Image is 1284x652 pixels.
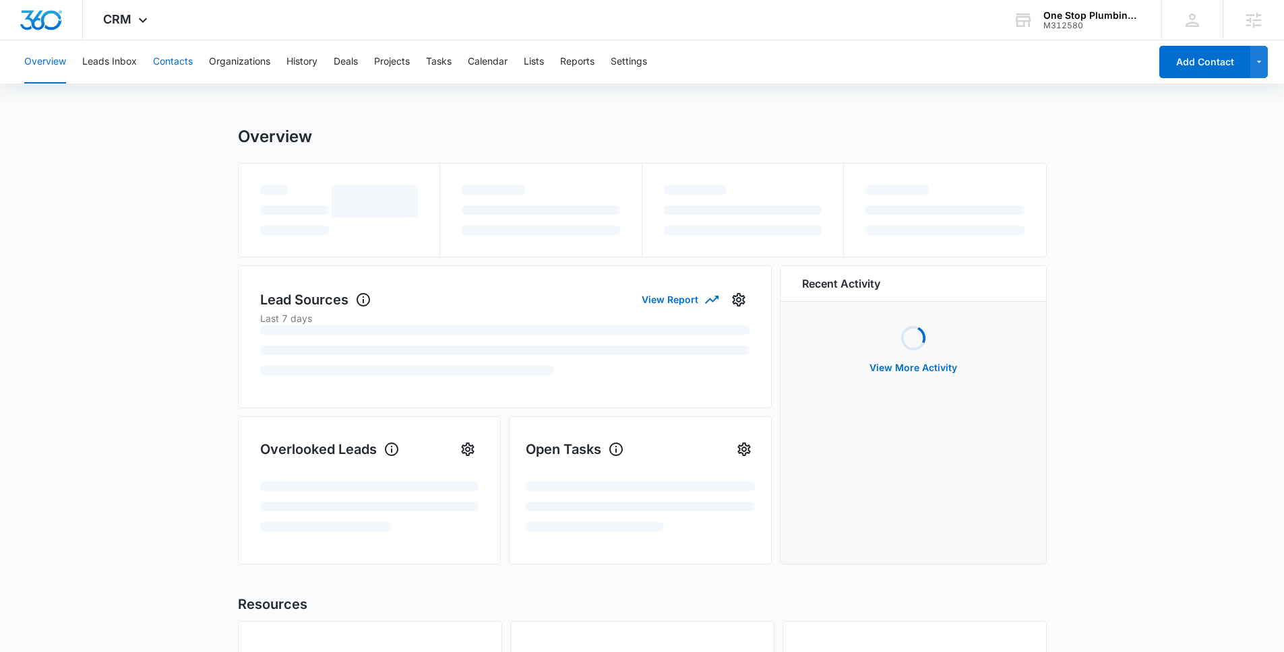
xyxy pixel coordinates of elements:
[802,275,880,292] h6: Recent Activity
[24,40,66,84] button: Overview
[642,288,717,311] button: View Report
[728,289,750,311] button: Settings
[334,40,358,84] button: Deals
[468,40,508,84] button: Calendar
[260,439,400,459] h1: Overlooked Leads
[153,40,193,84] button: Contacts
[260,290,371,310] h1: Lead Sources
[260,311,750,325] p: Last 7 days
[526,439,624,459] h1: Open Tasks
[103,12,131,26] span: CRM
[611,40,647,84] button: Settings
[374,40,410,84] button: Projects
[1043,10,1142,21] div: account name
[286,40,317,84] button: History
[426,40,452,84] button: Tasks
[238,127,312,147] h1: Overview
[1159,46,1250,78] button: Add Contact
[524,40,544,84] button: Lists
[238,594,1047,614] h2: Resources
[1043,21,1142,30] div: account id
[82,40,137,84] button: Leads Inbox
[457,438,479,460] button: Settings
[560,40,594,84] button: Reports
[209,40,270,84] button: Organizations
[733,438,755,460] button: Settings
[856,352,971,384] button: View More Activity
